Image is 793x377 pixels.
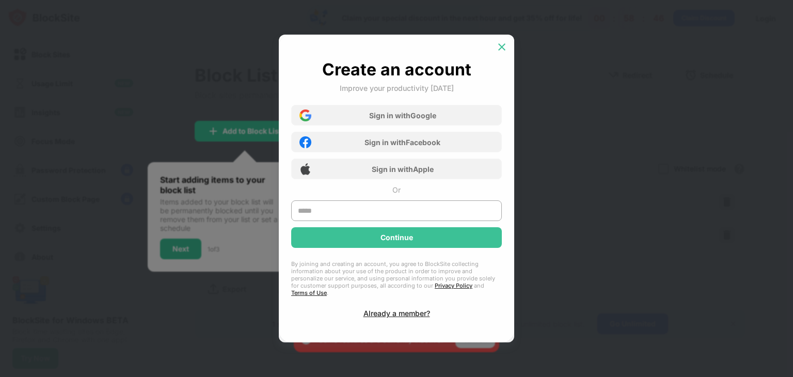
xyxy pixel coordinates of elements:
div: Or [392,185,401,194]
div: Continue [380,233,413,242]
div: By joining and creating an account, you agree to BlockSite collecting information about your use ... [291,260,502,296]
div: Sign in with Google [369,111,436,120]
img: facebook-icon.png [299,136,311,148]
div: Improve your productivity [DATE] [340,84,454,92]
img: google-icon.png [299,109,311,121]
div: Create an account [322,59,471,80]
div: Sign in with Facebook [364,138,440,147]
div: Already a member? [363,309,430,318]
a: Privacy Policy [435,282,472,289]
div: Sign in with Apple [372,165,434,174]
img: apple-icon.png [299,163,311,175]
a: Terms of Use [291,289,327,296]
